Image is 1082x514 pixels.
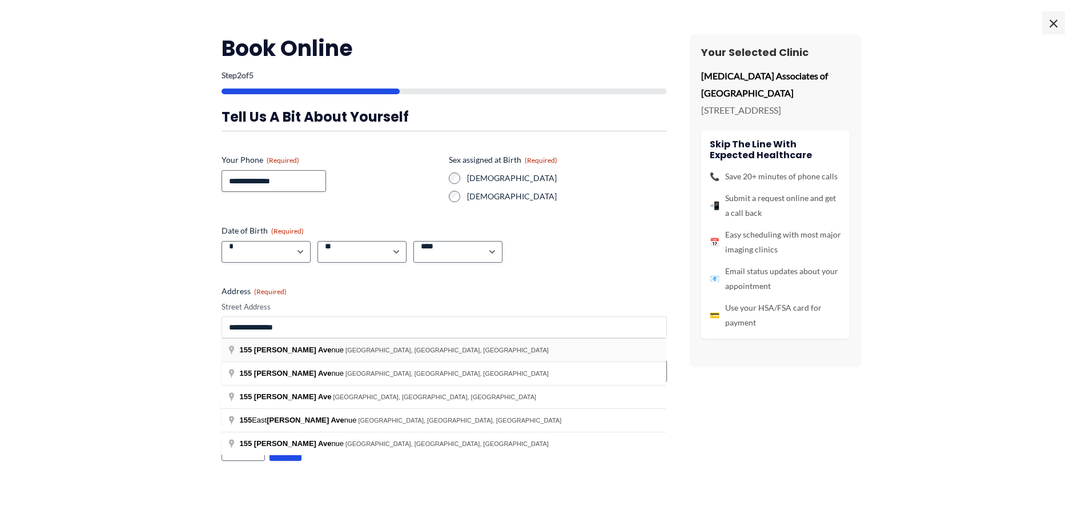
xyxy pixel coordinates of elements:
[710,191,841,220] li: Submit a request online and get a call back
[701,102,850,119] p: [STREET_ADDRESS]
[267,416,344,424] span: [PERSON_NAME] Ave
[240,346,252,354] span: 155
[240,346,346,354] span: nue
[240,416,252,424] span: 155
[710,308,719,323] span: 💳
[710,235,719,250] span: 📅
[254,287,287,296] span: (Required)
[222,286,287,297] legend: Address
[237,70,242,80] span: 2
[467,191,667,202] label: [DEMOGRAPHIC_DATA]
[254,392,332,401] span: [PERSON_NAME] Ave
[358,417,561,424] span: [GEOGRAPHIC_DATA], [GEOGRAPHIC_DATA], [GEOGRAPHIC_DATA]
[222,34,667,62] h2: Book Online
[525,156,557,164] span: (Required)
[222,302,667,312] label: Street Address
[710,139,841,160] h4: Skip the line with Expected Healthcare
[701,67,850,101] p: [MEDICAL_DATA] Associates of [GEOGRAPHIC_DATA]
[710,169,719,184] span: 📞
[345,440,549,447] span: [GEOGRAPHIC_DATA], [GEOGRAPHIC_DATA], [GEOGRAPHIC_DATA]
[222,154,440,166] label: Your Phone
[240,392,252,401] span: 155
[240,416,359,424] span: East nue
[449,154,557,166] legend: Sex assigned at Birth
[240,369,346,378] span: nue
[345,370,549,377] span: [GEOGRAPHIC_DATA], [GEOGRAPHIC_DATA], [GEOGRAPHIC_DATA]
[333,393,536,400] span: [GEOGRAPHIC_DATA], [GEOGRAPHIC_DATA], [GEOGRAPHIC_DATA]
[249,70,254,80] span: 5
[240,439,346,448] span: nue
[345,347,549,354] span: [GEOGRAPHIC_DATA], [GEOGRAPHIC_DATA], [GEOGRAPHIC_DATA]
[240,439,252,448] span: 155
[254,439,332,448] span: [PERSON_NAME] Ave
[254,369,332,378] span: [PERSON_NAME] Ave
[710,198,719,213] span: 📲
[710,169,841,184] li: Save 20+ minutes of phone calls
[467,172,667,184] label: [DEMOGRAPHIC_DATA]
[240,369,252,378] span: 155
[254,346,332,354] span: [PERSON_NAME] Ave
[222,108,667,126] h3: Tell us a bit about yourself
[710,271,719,286] span: 📧
[222,71,667,79] p: Step of
[267,156,299,164] span: (Required)
[222,225,304,236] legend: Date of Birth
[1042,11,1065,34] span: ×
[701,46,850,59] h3: Your Selected Clinic
[710,227,841,257] li: Easy scheduling with most major imaging clinics
[710,264,841,294] li: Email status updates about your appointment
[710,300,841,330] li: Use your HSA/FSA card for payment
[271,227,304,235] span: (Required)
